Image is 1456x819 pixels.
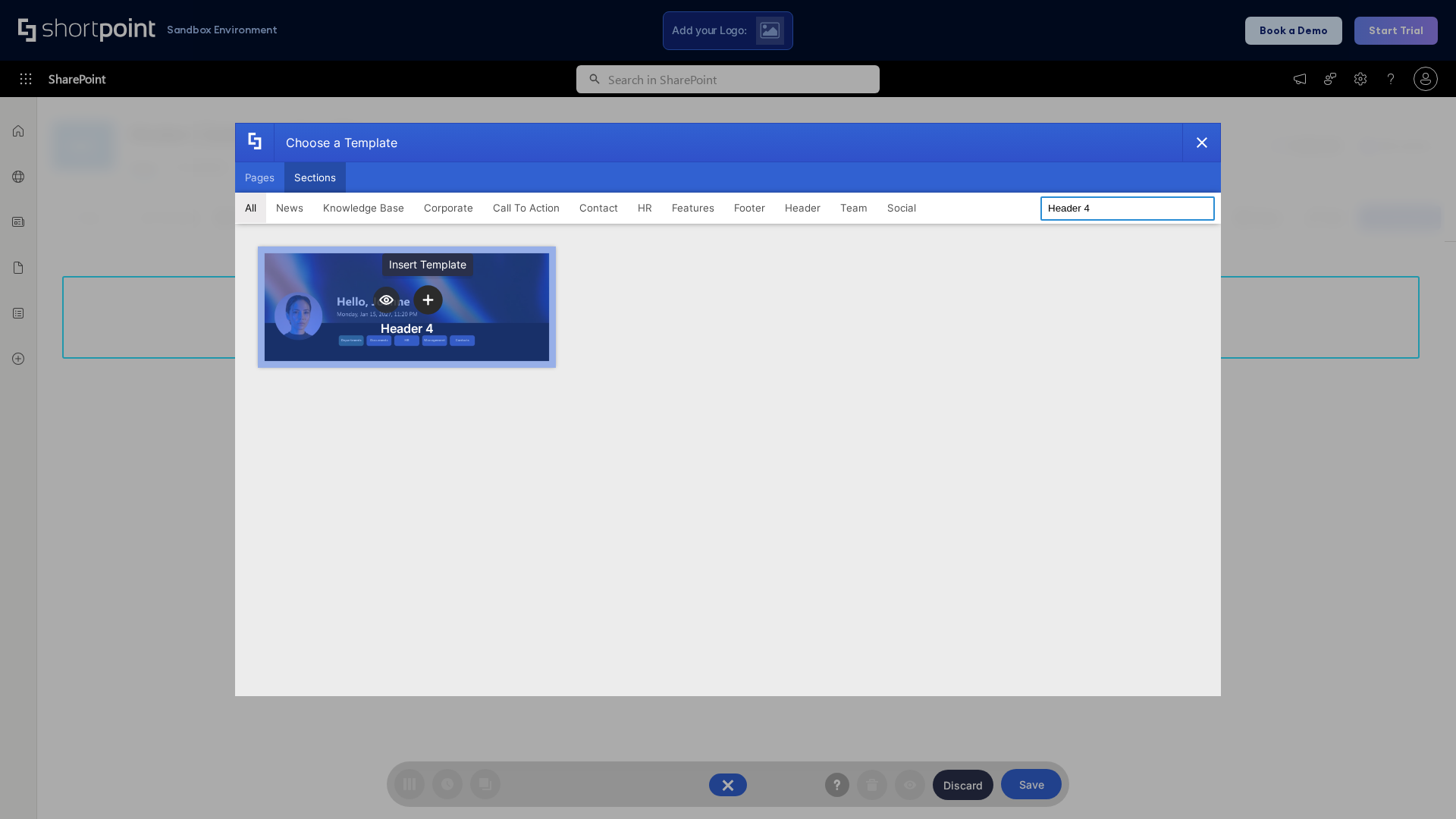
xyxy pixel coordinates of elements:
button: Call To Action [483,193,570,223]
div: Choose a Template [274,124,397,162]
button: All [235,193,266,223]
button: HR [628,193,662,223]
button: Contact [570,193,628,223]
button: Header [775,193,830,223]
button: Footer [724,193,775,223]
button: News [266,193,313,223]
button: Social [877,193,926,223]
div: Header 4 [381,321,434,336]
button: Sections [284,162,346,193]
button: Team [830,193,877,223]
button: Pages [235,162,284,193]
button: Knowledge Base [313,193,414,223]
button: Corporate [414,193,483,223]
input: Search [1040,196,1215,221]
button: Features [662,193,724,223]
iframe: Chat Widget [1380,746,1456,819]
div: template selector [235,123,1221,696]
